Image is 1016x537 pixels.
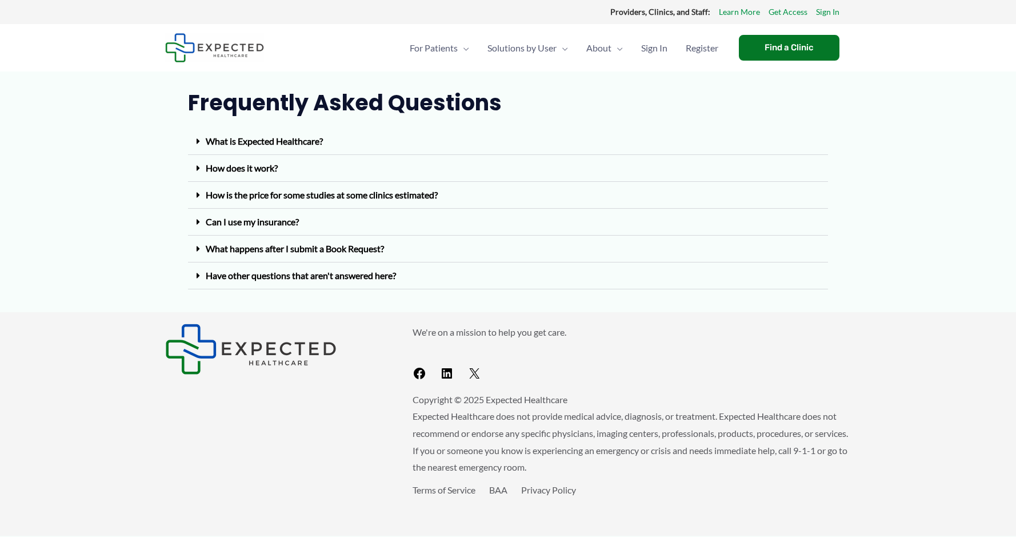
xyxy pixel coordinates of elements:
span: Copyright © 2025 Expected Healthcare [413,394,567,405]
a: Can I use my insurance? [206,216,299,227]
a: Sign In [816,5,839,19]
nav: Primary Site Navigation [401,28,727,68]
a: Sign In [632,28,677,68]
a: Privacy Policy [521,484,576,495]
a: What happens after I submit a Book Request? [206,243,384,254]
div: What happens after I submit a Book Request? [188,236,828,262]
a: Register [677,28,727,68]
img: Expected Healthcare Logo - side, dark font, small [165,324,337,375]
div: Can I use my insurance? [188,209,828,236]
a: BAA [489,484,507,495]
a: Get Access [769,5,807,19]
a: AboutMenu Toggle [577,28,632,68]
div: How does it work? [188,155,828,182]
aside: Footer Widget 3 [413,482,851,524]
a: What is Expected Healthcare? [206,136,323,146]
span: Expected Healthcare does not provide medical advice, diagnosis, or treatment. Expected Healthcare... [413,411,848,472]
aside: Footer Widget 1 [165,324,384,375]
span: Sign In [641,28,667,68]
a: How does it work? [206,162,278,173]
a: Terms of Service [413,484,475,495]
span: About [586,28,611,68]
div: Have other questions that aren't answered here? [188,262,828,289]
a: Have other questions that aren't answered here? [206,270,396,281]
p: We're on a mission to help you get care. [413,324,851,341]
strong: Providers, Clinics, and Staff: [610,7,710,17]
a: Find a Clinic [739,35,839,61]
span: For Patients [410,28,458,68]
a: For PatientsMenu Toggle [401,28,478,68]
h2: Frequently Asked Questions [188,89,828,117]
span: Menu Toggle [458,28,469,68]
span: Solutions by User [487,28,557,68]
a: Solutions by UserMenu Toggle [478,28,577,68]
div: How is the price for some studies at some clinics estimated? [188,182,828,209]
span: Menu Toggle [557,28,568,68]
span: Menu Toggle [611,28,623,68]
aside: Footer Widget 2 [413,324,851,385]
a: How is the price for some studies at some clinics estimated? [206,189,438,200]
div: What is Expected Healthcare? [188,128,828,155]
img: Expected Healthcare Logo - side, dark font, small [165,33,264,62]
span: Register [686,28,718,68]
a: Learn More [719,5,760,19]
